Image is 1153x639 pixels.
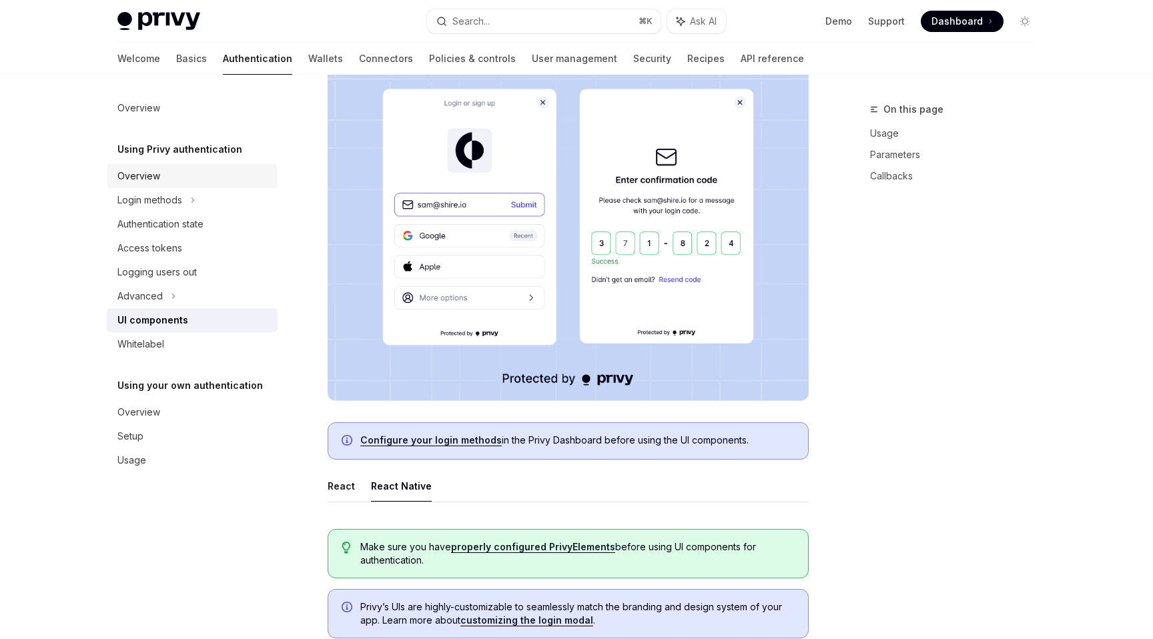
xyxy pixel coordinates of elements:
div: Access tokens [117,240,182,256]
a: Connectors [359,43,413,75]
a: Whitelabel [107,332,278,356]
a: Wallets [308,43,343,75]
span: ⌘ K [639,16,653,27]
span: in the Privy Dashboard before using the UI components. [360,434,795,447]
div: Advanced [117,288,163,304]
span: On this page [883,101,943,117]
h5: Using Privy authentication [117,141,242,157]
div: Authentication state [117,216,204,232]
svg: Info [342,435,355,448]
a: Security [633,43,671,75]
div: Logging users out [117,264,197,280]
a: User management [532,43,617,75]
a: Parameters [870,144,1046,165]
a: Dashboard [921,11,1004,32]
div: Setup [117,428,143,444]
a: Demo [825,15,852,28]
a: Authentication [223,43,292,75]
div: Overview [117,100,160,116]
a: Access tokens [107,236,278,260]
a: Authentication state [107,212,278,236]
a: Setup [107,424,278,448]
img: light logo [117,12,200,31]
div: Overview [117,404,160,420]
a: Overview [107,400,278,424]
button: Ask AI [667,9,726,33]
div: Login methods [117,192,182,208]
a: UI components [107,308,278,332]
a: customizing the login modal [460,614,593,626]
button: React [328,470,355,502]
a: Usage [870,123,1046,144]
svg: Info [342,602,355,615]
svg: Tip [342,542,351,554]
a: properly configured PrivyElements [451,541,615,553]
div: Search... [452,13,490,29]
a: Recipes [687,43,725,75]
a: Welcome [117,43,160,75]
a: Basics [176,43,207,75]
span: Privy’s UIs are highly-customizable to seamlessly match the branding and design system of your ap... [360,600,795,627]
a: API reference [741,43,804,75]
div: Overview [117,168,160,184]
div: UI components [117,312,188,328]
a: Policies & controls [429,43,516,75]
button: Toggle dark mode [1014,11,1036,32]
div: Usage [117,452,146,468]
span: Make sure you have before using UI components for authentication. [360,540,795,567]
span: Ask AI [690,15,717,28]
a: Overview [107,164,278,188]
a: Support [868,15,905,28]
h5: Using your own authentication [117,378,263,394]
a: Overview [107,96,278,120]
a: Logging users out [107,260,278,284]
a: Callbacks [870,165,1046,187]
a: Usage [107,448,278,472]
button: React Native [371,470,432,502]
div: Whitelabel [117,336,164,352]
img: images/Onboard.png [328,57,809,401]
span: Dashboard [931,15,983,28]
a: Configure your login methods [360,434,502,446]
button: Search...⌘K [427,9,661,33]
